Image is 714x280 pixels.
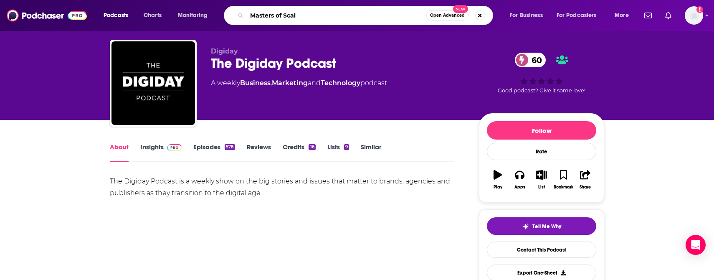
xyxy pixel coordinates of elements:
[321,79,360,87] a: Technology
[580,185,591,190] div: Share
[110,176,454,199] div: The Digiday Podcast is a weekly show on the big stories and issues that matter to brands, agencie...
[225,144,235,150] div: 578
[308,79,321,87] span: and
[172,9,218,22] button: open menu
[538,185,545,190] div: List
[327,143,349,162] a: Lists9
[551,9,609,22] button: open menu
[138,9,167,22] a: Charts
[361,143,381,162] a: Similar
[178,10,208,21] span: Monitoring
[685,6,703,25] img: User Profile
[685,6,703,25] button: Show profile menu
[509,165,530,195] button: Apps
[7,8,87,23] img: Podchaser - Follow, Share and Rate Podcasts
[240,79,271,87] a: Business
[696,6,703,13] svg: Add a profile image
[514,185,525,190] div: Apps
[510,10,543,21] span: For Business
[104,10,128,21] span: Podcasts
[498,87,585,94] span: Good podcast? Give it some love!
[271,79,272,87] span: ,
[685,6,703,25] span: Logged in as saraatspark
[575,165,596,195] button: Share
[309,144,315,150] div: 16
[247,9,426,22] input: Search podcasts, credits, & more...
[641,8,655,23] a: Show notifications dropdown
[110,143,129,162] a: About
[140,143,182,162] a: InsightsPodchaser Pro
[532,223,561,230] span: Tell Me Why
[487,165,509,195] button: Play
[531,165,552,195] button: List
[211,47,238,55] span: Digiday
[515,53,546,67] a: 60
[283,143,315,162] a: Credits16
[487,242,596,258] a: Contact This Podcast
[522,223,529,230] img: tell me why sparkle
[272,79,308,87] a: Marketing
[247,143,271,162] a: Reviews
[426,10,468,20] button: Open AdvancedNew
[552,165,574,195] button: Bookmark
[554,185,573,190] div: Bookmark
[167,144,182,151] img: Podchaser Pro
[487,143,596,160] div: Rate
[487,121,596,140] button: Follow
[232,6,501,25] div: Search podcasts, credits, & more...
[523,53,546,67] span: 60
[193,143,235,162] a: Episodes578
[504,9,553,22] button: open menu
[662,8,675,23] a: Show notifications dropdown
[557,10,597,21] span: For Podcasters
[111,41,195,125] img: The Digiday Podcast
[98,9,139,22] button: open menu
[211,78,387,88] div: A weekly podcast
[144,10,162,21] span: Charts
[487,217,596,235] button: tell me why sparkleTell Me Why
[615,10,629,21] span: More
[479,47,604,99] div: 60Good podcast? Give it some love!
[453,5,468,13] span: New
[686,235,706,255] div: Open Intercom Messenger
[430,13,465,18] span: Open Advanced
[609,9,639,22] button: open menu
[494,185,502,190] div: Play
[344,144,349,150] div: 9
